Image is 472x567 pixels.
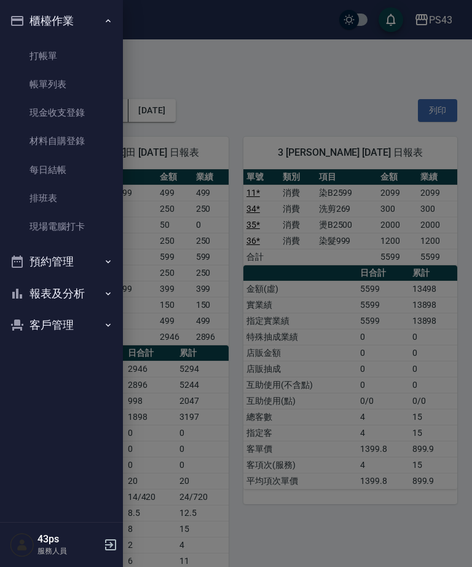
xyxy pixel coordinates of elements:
button: 客戶管理 [5,309,118,341]
a: 現金收支登錄 [5,99,118,127]
a: 每日結帳 [5,156,118,184]
a: 帳單列表 [5,70,118,99]
h5: 43ps [37,533,100,545]
button: 預約管理 [5,246,118,278]
button: 報表及分析 [5,278,118,310]
p: 服務人員 [37,545,100,557]
a: 排班表 [5,184,118,212]
button: 櫃檯作業 [5,5,118,37]
a: 現場電腦打卡 [5,212,118,241]
img: Person [10,533,34,557]
a: 材料自購登錄 [5,127,118,155]
a: 打帳單 [5,42,118,70]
